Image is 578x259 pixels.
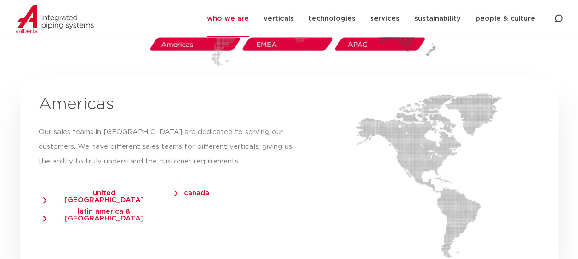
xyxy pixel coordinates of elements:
[174,190,209,197] span: canada
[43,190,156,203] span: united [GEOGRAPHIC_DATA]
[174,185,223,197] a: canada
[43,185,170,203] a: united [GEOGRAPHIC_DATA]
[39,94,302,116] h2: Americas
[43,208,156,222] span: latin america & [GEOGRAPHIC_DATA]
[43,203,170,222] a: latin america & [GEOGRAPHIC_DATA]
[39,125,302,169] p: Our sales teams in [GEOGRAPHIC_DATA] are dedicated to serving our customers. We have different sa...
